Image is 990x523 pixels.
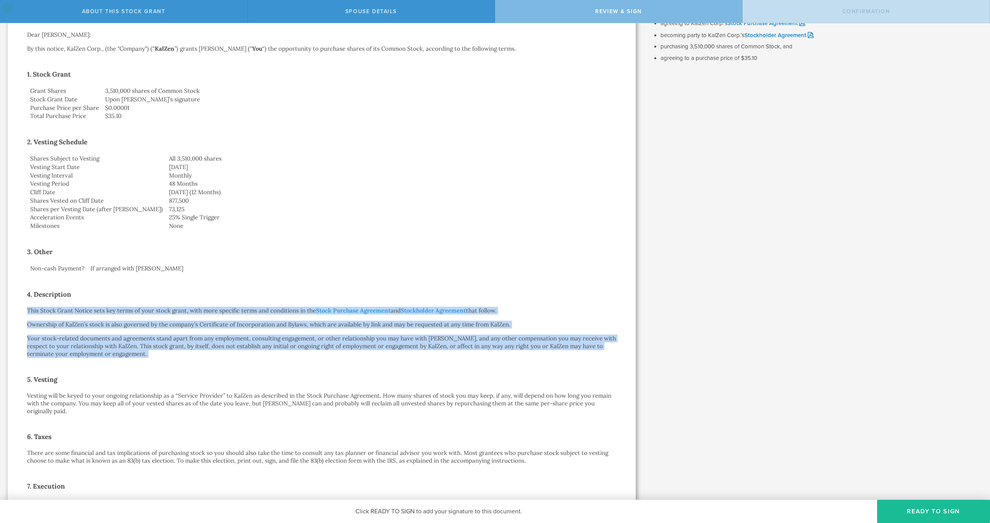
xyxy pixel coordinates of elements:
td: Shares Vested on Cliff Date [27,197,166,205]
td: $35.10 [102,112,616,120]
span: Click READY TO SIGN to add your signature to this document. [355,508,522,515]
td: Total Purchase Price [27,112,102,120]
li: purchasing 3,510,000 shares of Common Stock, and [661,43,978,51]
td: 3,510,000 shares of Common Stock [102,87,616,95]
li: agreeing to KalZen Corp.’s , [661,19,978,27]
td: None [166,222,616,230]
td: Shares per Vesting Date (after [PERSON_NAME]) [27,205,166,214]
a: Stockholder Agreement [744,32,813,39]
span: About this stock grant [82,8,166,15]
td: 48 Months [166,179,616,188]
td: If arranged with [PERSON_NAME] [87,264,616,273]
td: Vesting Interval [27,171,166,180]
h2: 6. Taxes [27,431,616,443]
button: Ready to Sign [877,500,990,523]
li: agreeing to a purchase price of $35.10 [661,55,978,62]
span: Confirmation [842,8,890,15]
td: [DATE] (12 Months) [166,188,616,197]
a: Stockholder Agreement [401,307,466,314]
h2: 4. Description [27,288,616,301]
td: Grant Shares [27,87,102,95]
td: Vesting Start Date [27,163,166,171]
h2: 7. Execution [27,480,616,492]
h2: 5. Vesting [27,373,616,386]
strong: You [252,45,262,52]
p: You must sign this notice, agreeing to the attached documents, pay in the Total Purchase Price se... [27,499,616,514]
td: Purchase Price per Share [27,104,102,112]
h2: 3. Other [27,246,616,258]
h2: 2. Vesting Schedule [27,136,616,148]
td: Upon [PERSON_NAME]’s signature [102,95,616,104]
li: becoming party to KalZen Corp.’s , [661,31,978,39]
strong: KalZen [155,45,174,52]
td: Shares Subject to Vesting [27,154,166,163]
td: Stock Grant Date [27,95,102,104]
td: Acceleration Events [27,213,166,222]
td: Milestones [27,222,166,230]
td: $0.00001 [102,104,616,112]
td: 73,125 [166,205,616,214]
td: Vesting Period [27,179,166,188]
td: 25% Single Trigger [166,213,616,222]
td: 877,500 [166,197,616,205]
td: Non-cash Payment? [27,264,87,273]
p: Vesting will be keyed to your ongoing relationship as a “Service Provider” to KalZen as described... [27,392,616,415]
span: Review & Sign [595,8,642,15]
p: This Stock Grant Notice sets key terms of your stock grant, with more specific terms and conditio... [27,307,616,314]
span: Spouse Details [345,8,397,15]
td: [DATE] [166,163,616,171]
iframe: Chat Widget [951,463,990,500]
p: Your stock-related documents and agreements stand apart from any employment, consulting engagemen... [27,335,616,358]
td: All 3,510,000 shares [166,154,616,163]
p: Dear [PERSON_NAME]: [27,31,616,39]
p: By this notice, KalZen Corp., (the "Company") (“ ”) grants [PERSON_NAME] (“ “) the opportunity to... [27,45,616,53]
td: Monthly [166,171,616,180]
h2: 1. Stock Grant [27,68,616,80]
td: Cliff Date [27,188,166,197]
a: Stock Purchase Agreement [727,20,804,27]
p: There are some financial and tax implications of purchasing stock so you should also take the tim... [27,449,616,465]
p: Ownership of KalZen’s stock is also governed by the company’s Certificate of Incorporation and By... [27,321,616,328]
a: Stock Purchase Agreement [316,307,391,314]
